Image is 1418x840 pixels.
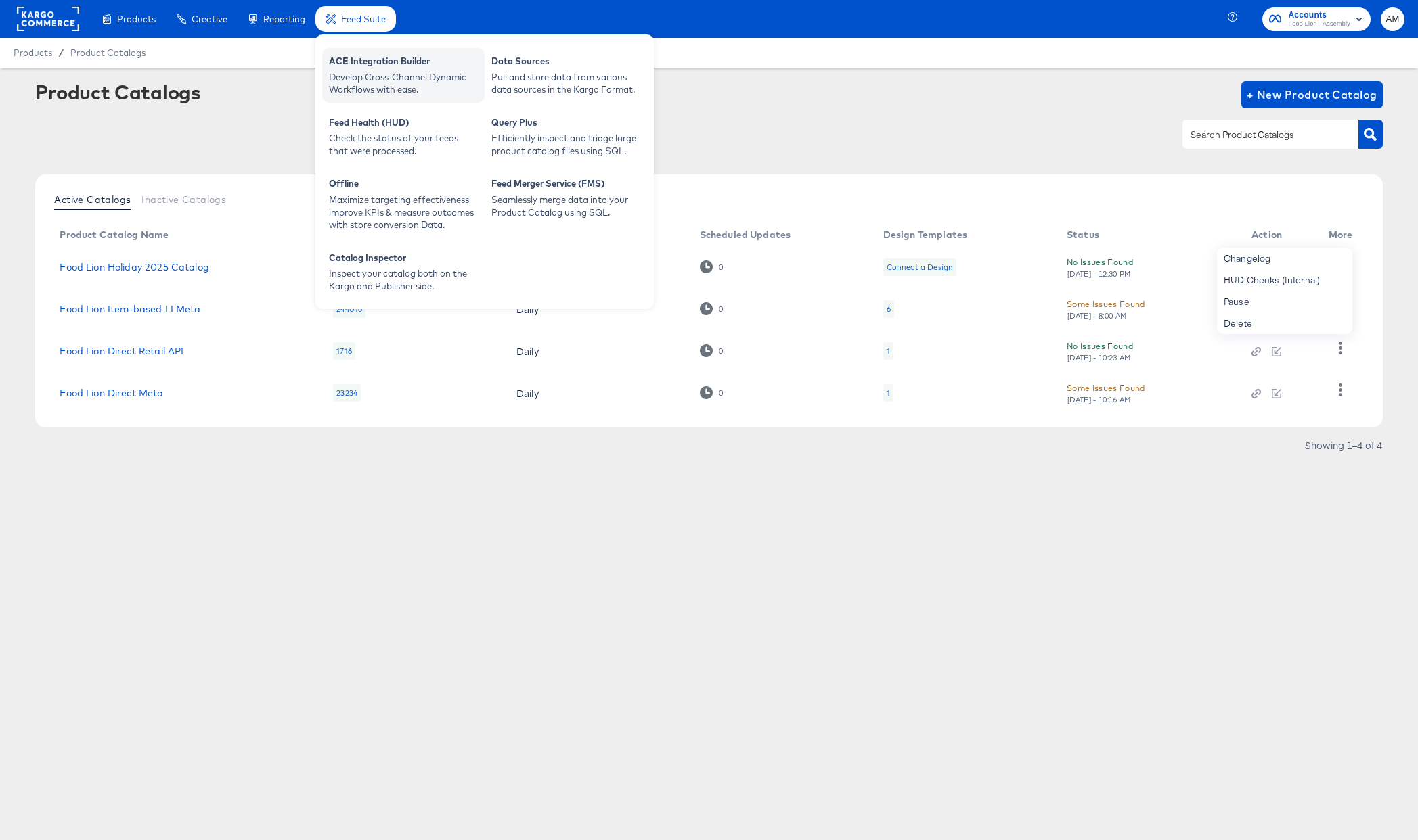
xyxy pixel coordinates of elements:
[1241,225,1318,246] th: Action
[718,346,724,356] div: 0
[1067,297,1145,311] div: Some Issues Found
[35,81,200,103] div: Product Catalogs
[1288,19,1350,30] span: Food Lion - Assembly
[506,330,689,372] td: Daily
[718,304,724,314] div: 0
[52,47,70,58] span: /
[60,388,163,398] a: Food Lion Direct Meta
[60,304,200,314] a: Food Lion Item-based LI Meta
[887,388,890,398] div: 1
[1247,85,1377,104] span: + New Product Catalog
[700,260,724,273] div: 0
[700,386,724,399] div: 0
[1288,8,1350,22] span: Accounts
[700,344,724,357] div: 0
[14,47,52,58] span: Products
[887,262,953,273] div: Connect a Design
[883,300,894,318] div: 6
[700,229,791,240] div: Scheduled Updates
[60,262,209,273] a: Food Lion Holiday 2025 Catalog
[718,262,724,272] div: 0
[1262,7,1371,31] button: AccountsFood Lion - Assembly
[718,388,724,398] div: 0
[883,258,956,276] div: Connect a Design
[141,194,226,205] span: Inactive Catalogs
[1304,440,1383,450] div: Showing 1–4 of 4
[506,372,689,414] td: Daily
[117,14,156,24] span: Products
[883,342,893,360] div: 1
[333,342,355,360] div: 1716
[192,14,227,24] span: Creative
[70,47,146,58] a: Product Catalogs
[1381,7,1404,31] button: AM
[1067,381,1145,395] div: Some Issues Found
[1067,297,1145,321] button: Some Issues Found[DATE] - 8:00 AM
[1217,248,1352,269] div: Changelog
[1217,291,1352,312] div: Pause
[883,229,967,240] div: Design Templates
[263,14,305,24] span: Reporting
[1386,11,1399,27] span: AM
[1056,225,1241,246] th: Status
[887,304,891,314] div: 6
[1188,127,1332,143] input: Search Product Catalogs
[341,14,386,24] span: Feed Suite
[1067,381,1145,404] button: Some Issues Found[DATE] - 10:16 AM
[883,384,893,402] div: 1
[1217,269,1352,291] div: HUD Checks (Internal)
[1217,312,1352,334] div: Delete
[887,346,890,356] div: 1
[54,194,131,205] span: Active Catalogs
[1318,225,1369,246] th: More
[1241,81,1383,108] button: + New Product Catalog
[700,302,724,315] div: 0
[60,346,183,356] a: Food Lion Direct Retail API
[333,384,361,402] div: 23234
[1067,311,1128,321] div: [DATE] - 8:00 AM
[60,229,169,240] div: Product Catalog Name
[1067,395,1132,404] div: [DATE] - 10:16 AM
